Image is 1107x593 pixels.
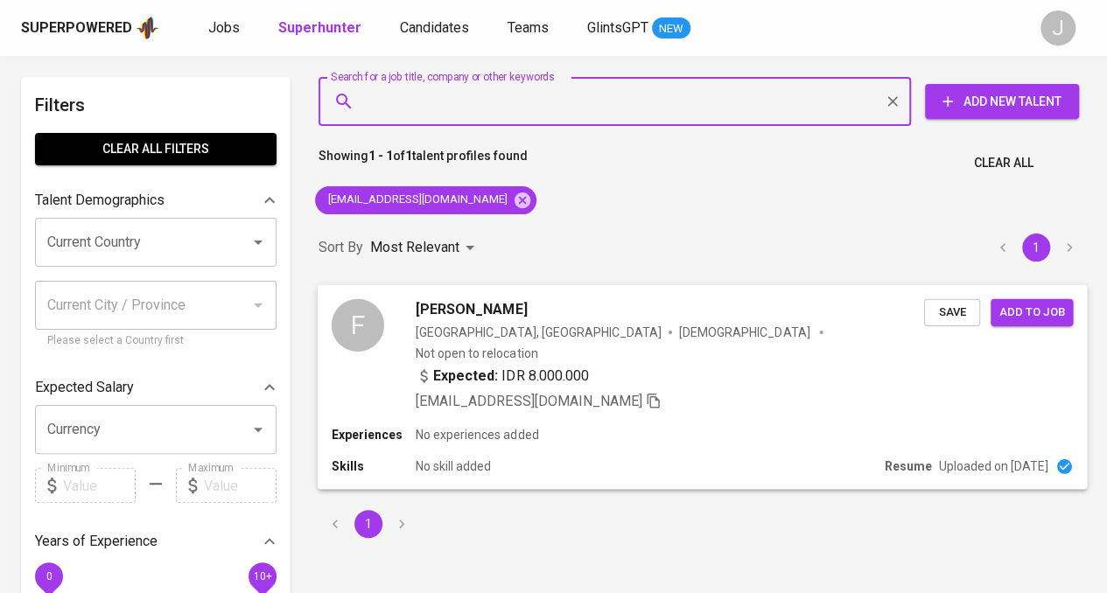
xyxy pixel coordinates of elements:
a: Teams [508,17,552,39]
span: Add to job [999,302,1064,322]
a: F[PERSON_NAME][GEOGRAPHIC_DATA], [GEOGRAPHIC_DATA][DEMOGRAPHIC_DATA] Not open to relocationExpect... [319,285,1086,489]
div: Years of Experience [35,524,277,559]
span: 10+ [253,570,271,583]
button: Save [924,298,980,325]
p: Experiences [332,426,416,443]
span: Clear All [974,152,1033,174]
p: Talent Demographics [35,190,165,211]
div: J [1040,10,1075,45]
nav: pagination navigation [319,510,418,538]
p: Uploaded on [DATE] [939,457,1048,475]
b: Superhunter [278,19,361,36]
p: Skills [332,457,416,475]
p: Resume [885,457,932,475]
span: Save [933,302,971,322]
nav: pagination navigation [986,234,1086,262]
b: 1 [405,149,412,163]
a: Jobs [208,17,243,39]
p: Years of Experience [35,531,158,552]
span: Teams [508,19,549,36]
a: Candidates [400,17,473,39]
p: Expected Salary [35,377,134,398]
input: Value [63,468,136,503]
p: No experiences added [416,426,538,443]
span: Jobs [208,19,240,36]
div: Most Relevant [370,232,480,264]
p: Sort By [319,237,363,258]
div: [GEOGRAPHIC_DATA], [GEOGRAPHIC_DATA] [416,323,662,340]
p: Please select a Country first [47,332,264,350]
div: IDR 8.000.000 [416,365,589,386]
span: GlintsGPT [587,19,648,36]
div: Talent Demographics [35,183,277,218]
a: Superpoweredapp logo [21,15,159,41]
button: Add New Talent [925,84,1079,119]
button: Add to job [991,298,1073,325]
button: page 1 [354,510,382,538]
b: 1 - 1 [368,149,393,163]
span: [EMAIL_ADDRESS][DOMAIN_NAME] [416,393,642,409]
button: Clear All filters [35,133,277,165]
button: page 1 [1022,234,1050,262]
div: Expected Salary [35,370,277,405]
div: Superpowered [21,18,132,38]
p: Most Relevant [370,237,459,258]
button: Clear All [967,147,1040,179]
button: Open [246,417,270,442]
span: [PERSON_NAME] [416,298,527,319]
span: NEW [652,20,690,38]
img: app logo [136,15,159,41]
span: 0 [46,570,52,583]
button: Open [246,230,270,255]
p: No skill added [416,457,491,475]
a: Superhunter [278,17,365,39]
a: GlintsGPT NEW [587,17,690,39]
span: Candidates [400,19,469,36]
h6: Filters [35,91,277,119]
input: Value [204,468,277,503]
span: Clear All filters [49,138,263,160]
div: F [332,298,384,351]
span: [DEMOGRAPHIC_DATA] [679,323,812,340]
p: Not open to relocation [416,344,537,361]
span: [EMAIL_ADDRESS][DOMAIN_NAME] [315,192,518,208]
span: Add New Talent [939,91,1065,113]
div: [EMAIL_ADDRESS][DOMAIN_NAME] [315,186,536,214]
button: Clear [880,89,905,114]
b: Expected: [433,365,498,386]
p: Showing of talent profiles found [319,147,528,179]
